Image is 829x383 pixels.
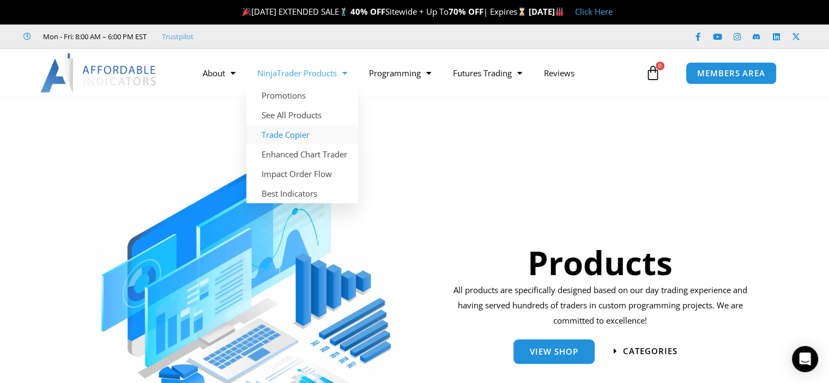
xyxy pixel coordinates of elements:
a: NinjaTrader Products [246,60,358,86]
img: LogoAI | Affordable Indicators – NinjaTrader [40,53,158,93]
a: See All Products [246,105,358,125]
img: 🎉 [243,8,251,16]
img: 🏌️‍♂️ [340,8,348,16]
a: Reviews [533,60,585,86]
strong: [DATE] [529,6,564,17]
img: 🏭 [555,8,564,16]
a: Impact Order Flow [246,164,358,184]
span: MEMBERS AREA [697,69,765,77]
a: categories [614,347,677,355]
a: View Shop [513,339,595,364]
a: Enhanced Chart Trader [246,144,358,164]
strong: 40% OFF [350,6,385,17]
a: 0 [629,57,677,89]
a: About [192,60,246,86]
div: Open Intercom Messenger [792,346,818,372]
span: [DATE] EXTENDED SALE Sitewide + Up To | Expires [240,6,529,17]
a: Trustpilot [162,30,193,43]
nav: Menu [192,60,643,86]
a: Trade Copier [246,125,358,144]
span: categories [623,347,677,355]
a: MEMBERS AREA [686,62,777,84]
span: 0 [656,62,664,70]
h1: Products [450,240,751,285]
a: Futures Trading [442,60,533,86]
a: Promotions [246,86,358,105]
span: Mon - Fri: 8:00 AM – 6:00 PM EST [40,30,147,43]
img: ⌛ [518,8,526,16]
span: View Shop [530,348,578,356]
p: All products are specifically designed based on our day trading experience and having served hund... [450,283,751,329]
a: Best Indicators [246,184,358,203]
strong: 70% OFF [449,6,483,17]
ul: NinjaTrader Products [246,86,358,203]
a: Click Here [575,6,613,17]
a: Programming [358,60,442,86]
